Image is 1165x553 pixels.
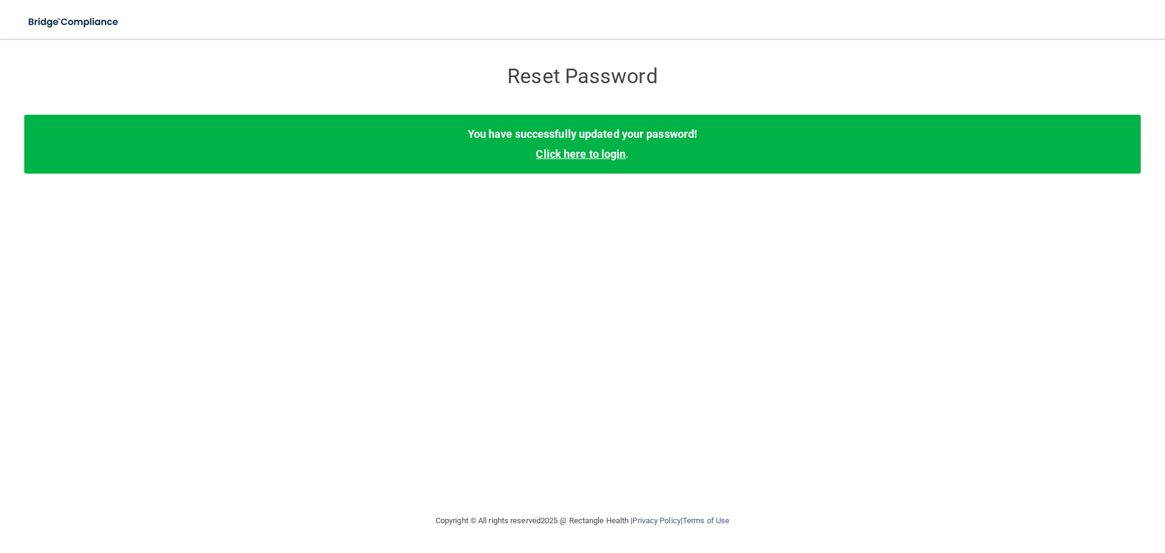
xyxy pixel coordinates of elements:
[18,10,130,35] img: bridge_compliance_login_screen.278c3ca4.svg
[632,516,680,525] a: Privacy Policy
[536,148,626,160] a: Click here to login
[361,501,804,540] div: Copyright © All rights reserved 2025 @ Rectangle Health | |
[468,127,697,140] b: You have successfully updated your password!
[683,516,729,525] a: Terms of Use
[24,115,1141,173] div: .
[361,65,804,87] h3: Reset Password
